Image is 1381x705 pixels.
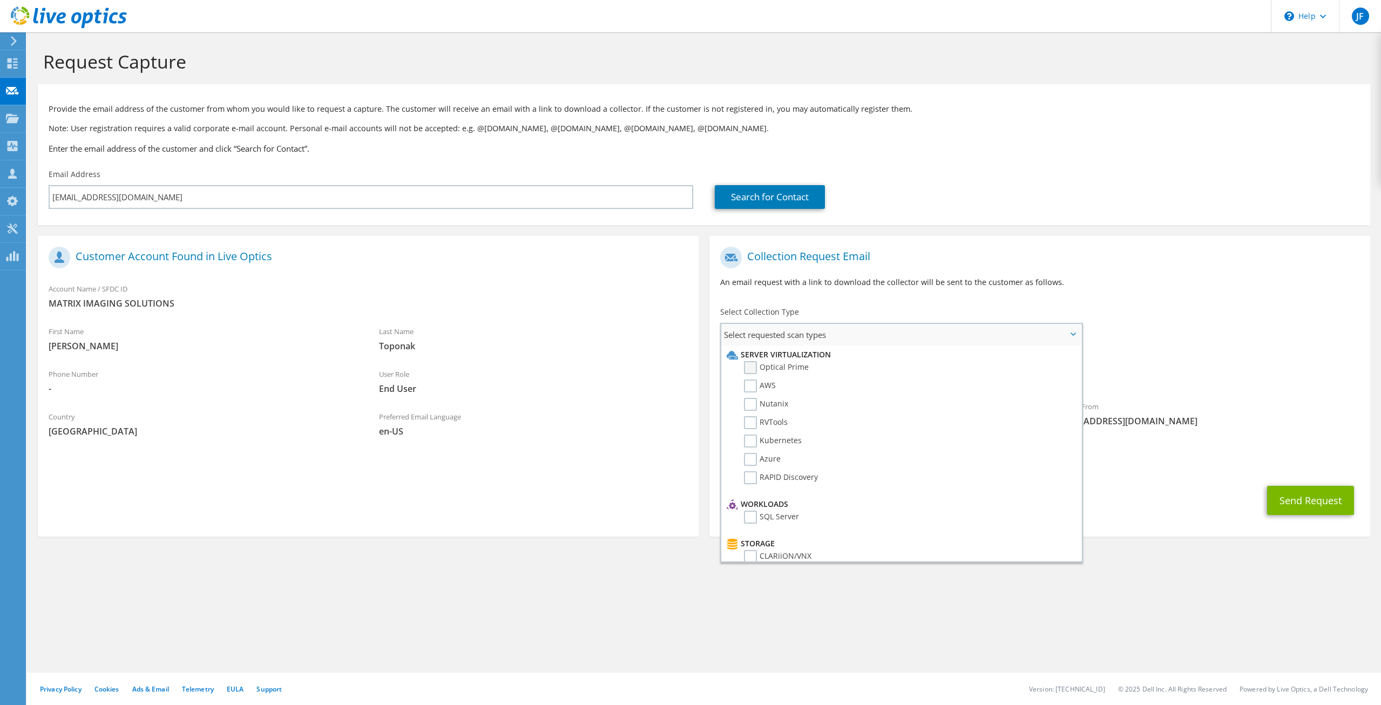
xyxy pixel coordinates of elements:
p: An email request with a link to download the collector will be sent to the customer as follows. [720,276,1359,288]
li: Powered by Live Optics, a Dell Technology [1240,684,1368,694]
span: Select requested scan types [721,324,1081,345]
label: Kubernetes [744,435,802,448]
p: Provide the email address of the customer from whom you would like to request a capture. The cust... [49,103,1359,115]
a: Search for Contact [715,185,825,209]
label: Email Address [49,169,100,180]
label: Azure [744,453,781,466]
div: Phone Number [38,363,368,400]
div: Account Name / SFDC ID [38,277,699,315]
h3: Enter the email address of the customer and click “Search for Contact”. [49,143,1359,154]
li: Workloads [724,498,1076,511]
div: Preferred Email Language [368,405,699,443]
label: Nutanix [744,398,788,411]
div: Sender & From [1040,395,1370,432]
button: Send Request [1267,486,1354,515]
label: Select Collection Type [720,307,799,317]
li: Version: [TECHNICAL_ID] [1029,684,1105,694]
p: Note: User registration requires a valid corporate e-mail account. Personal e-mail accounts will ... [49,123,1359,134]
a: Cookies [94,684,119,694]
div: Requested Collections [709,350,1370,390]
span: [EMAIL_ADDRESS][DOMAIN_NAME] [1051,415,1359,427]
li: Server Virtualization [724,348,1076,361]
label: Optical Prime [744,361,809,374]
a: EULA [227,684,243,694]
div: Last Name [368,320,699,357]
label: AWS [744,379,776,392]
span: MATRIX IMAGING SOLUTIONS [49,297,688,309]
h1: Customer Account Found in Live Optics [49,247,682,268]
div: User Role [368,363,699,400]
label: SQL Server [744,511,799,524]
div: Country [38,405,368,443]
span: en-US [379,425,688,437]
h1: Request Capture [43,50,1359,73]
li: © 2025 Dell Inc. All Rights Reserved [1118,684,1227,694]
span: - [49,383,357,395]
label: CLARiiON/VNX [744,550,811,563]
span: End User [379,383,688,395]
label: RAPID Discovery [744,471,818,484]
span: Toponak [379,340,688,352]
a: Privacy Policy [40,684,82,694]
span: JF [1352,8,1369,25]
div: First Name [38,320,368,357]
h1: Collection Request Email [720,247,1354,268]
li: Storage [724,537,1076,550]
a: Telemetry [182,684,214,694]
span: [GEOGRAPHIC_DATA] [49,425,357,437]
a: Ads & Email [132,684,169,694]
div: To [709,395,1040,432]
div: CC & Reply To [709,438,1370,475]
label: RVTools [744,416,788,429]
span: [PERSON_NAME] [49,340,357,352]
a: Support [256,684,282,694]
svg: \n [1284,11,1294,21]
